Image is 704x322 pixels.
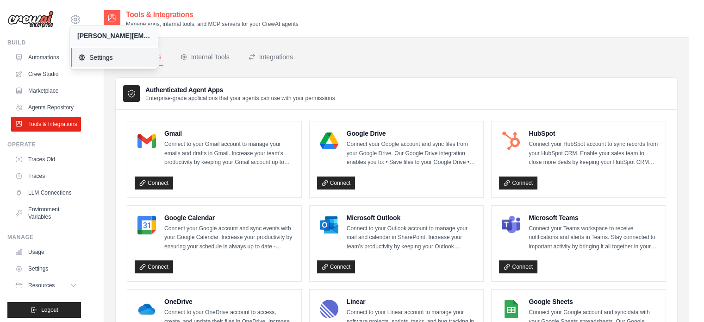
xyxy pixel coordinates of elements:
[502,216,520,234] img: Microsoft Teams Logo
[178,49,231,66] button: Internal Tools
[164,213,294,222] h4: Google Calendar
[347,224,476,252] p: Connect to your Outlook account to manage your mail and calendar in SharePoint. Increase your tea...
[11,67,81,82] a: Crew Studio
[126,20,299,28] p: Manage apps, internal tools, and MCP servers for your CrewAI agents
[11,185,81,200] a: LLM Connections
[11,169,81,183] a: Traces
[317,260,355,273] a: Connect
[137,300,156,318] img: OneDrive Logo
[499,260,537,273] a: Connect
[7,11,54,28] img: Logo
[529,224,658,252] p: Connect your Teams workspace to receive notifications and alerts in Teams. Stay connected to impo...
[248,52,293,62] div: Integrations
[529,213,658,222] h4: Microsoft Teams
[7,141,81,148] div: Operate
[135,177,173,189] a: Connect
[11,50,81,65] a: Automations
[320,300,338,318] img: Linear Logo
[7,302,81,318] button: Logout
[77,31,150,40] div: [PERSON_NAME][EMAIL_ADDRESS][PERSON_NAME][DOMAIN_NAME]
[137,132,156,150] img: Gmail Logo
[11,83,81,98] a: Marketplace
[320,216,338,234] img: Microsoft Outlook Logo
[11,261,81,276] a: Settings
[7,39,81,46] div: Build
[71,48,159,67] a: Settings
[28,282,55,289] span: Resources
[11,245,81,259] a: Usage
[78,53,151,62] span: Settings
[11,202,81,224] a: Environment Variables
[347,213,476,222] h4: Microsoft Outlook
[529,297,658,306] h4: Google Sheets
[126,9,299,20] h2: Tools & Integrations
[11,152,81,167] a: Traces Old
[320,132,338,150] img: Google Drive Logo
[11,100,81,115] a: Agents Repository
[164,297,294,306] h4: OneDrive
[145,85,335,95] h3: Authenticated Agent Apps
[529,140,658,167] p: Connect your HubSpot account to sync records from your HubSpot CRM. Enable your sales team to clo...
[135,260,173,273] a: Connect
[11,117,81,132] a: Tools & Integrations
[137,216,156,234] img: Google Calendar Logo
[11,278,81,293] button: Resources
[145,95,335,102] p: Enterprise-grade applications that your agents can use with your permissions
[7,234,81,241] div: Manage
[164,140,294,167] p: Connect to your Gmail account to manage your emails and drafts in Gmail. Increase your team’s pro...
[502,300,520,318] img: Google Sheets Logo
[499,177,537,189] a: Connect
[347,297,476,306] h4: Linear
[246,49,295,66] button: Integrations
[317,177,355,189] a: Connect
[164,224,294,252] p: Connect your Google account and sync events with your Google Calendar. Increase your productivity...
[347,140,476,167] p: Connect your Google account and sync files from your Google Drive. Our Google Drive integration e...
[180,52,230,62] div: Internal Tools
[529,129,658,138] h4: HubSpot
[164,129,294,138] h4: Gmail
[347,129,476,138] h4: Google Drive
[502,132,520,150] img: HubSpot Logo
[41,306,58,314] span: Logout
